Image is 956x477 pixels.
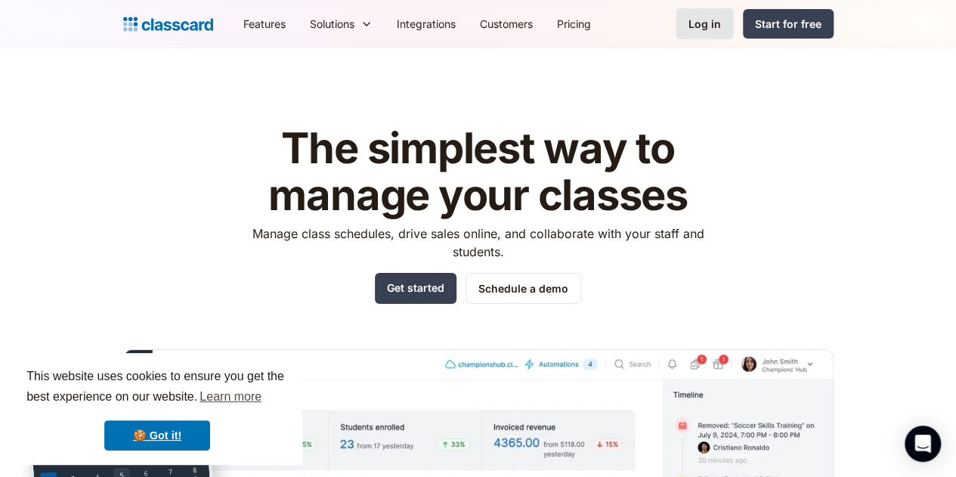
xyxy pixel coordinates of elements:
[755,16,821,32] div: Start for free
[310,16,354,32] div: Solutions
[375,273,456,304] a: Get started
[12,353,302,465] div: cookieconsent
[545,7,603,41] a: Pricing
[298,7,385,41] div: Solutions
[238,225,718,261] p: Manage class schedules, drive sales online, and collaborate with your staff and students.
[26,367,288,408] span: This website uses cookies to ensure you get the best experience on our website.
[238,125,718,218] h1: The simplest way to manage your classes
[466,273,581,304] a: Schedule a demo
[385,7,468,41] a: Integrations
[743,9,834,39] a: Start for free
[123,14,213,35] a: home
[104,420,210,451] a: dismiss cookie message
[468,7,545,41] a: Customers
[688,16,721,32] div: Log in
[905,426,941,462] div: Open Intercom Messenger
[676,8,734,39] a: Log in
[197,386,264,408] a: learn more about cookies
[231,7,298,41] a: Features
